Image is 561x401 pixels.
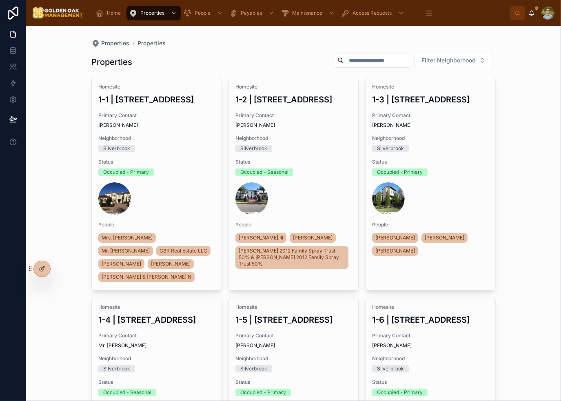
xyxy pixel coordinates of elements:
[103,365,130,372] div: Silverbrook
[98,112,215,119] span: Primary Contact
[98,246,153,256] a: Mr. [PERSON_NAME]
[98,314,215,326] h3: 1-4 | [STREET_ADDRESS]
[227,6,278,20] a: Payables
[372,135,489,142] span: Neighborhood
[235,159,352,165] span: Status
[240,168,288,176] div: Occupied - Seasonal
[235,93,352,106] h3: 1-2 | [STREET_ADDRESS]
[140,10,164,16] span: Properties
[235,379,352,385] span: Status
[91,77,222,290] a: Homesite1-1 | [STREET_ADDRESS]Primary Contact[PERSON_NAME]NeighborhoodSilverbrookStatusOccupied -...
[98,135,215,142] span: Neighborhood
[181,6,227,20] a: People
[235,233,286,243] a: [PERSON_NAME] III
[235,122,352,128] span: [PERSON_NAME]
[353,10,392,16] span: Access Requests
[101,39,129,47] span: Properties
[372,93,489,106] h3: 1-3 | [STREET_ADDRESS]
[148,259,194,269] a: [PERSON_NAME]
[372,379,489,385] span: Status
[293,235,333,241] span: [PERSON_NAME]
[137,39,166,47] a: Properties
[372,233,418,243] a: [PERSON_NAME]
[102,274,191,280] span: [PERSON_NAME] & [PERSON_NAME] N
[290,233,336,243] a: [PERSON_NAME]
[372,246,418,256] a: [PERSON_NAME]
[103,168,149,176] div: Occupied - Primary
[98,379,215,385] span: Status
[239,235,283,241] span: [PERSON_NAME] III
[195,10,211,16] span: People
[292,10,322,16] span: Maintenance
[235,332,352,339] span: Primary Contact
[235,112,352,119] span: Primary Contact
[98,84,215,90] span: Homesite
[377,389,423,396] div: Occupied - Primary
[90,4,510,22] div: scrollable content
[339,6,408,20] a: Access Requests
[107,10,121,16] span: Home
[235,246,349,269] a: [PERSON_NAME] 2012 Family Spray Trust 50% & [PERSON_NAME] 2012 Family Spray Trust 50%
[240,365,267,372] div: Silverbrook
[377,145,404,152] div: Silverbrook
[278,6,339,20] a: Maintenance
[102,248,150,254] span: Mr. [PERSON_NAME]
[98,272,195,282] a: [PERSON_NAME] & [PERSON_NAME] N
[375,235,415,241] span: [PERSON_NAME]
[235,304,352,310] span: Homesite
[372,112,489,119] span: Primary Contact
[91,56,132,68] h1: Properties
[98,332,215,339] span: Primary Contact
[98,259,144,269] a: [PERSON_NAME]
[126,6,181,20] a: Properties
[98,159,215,165] span: Status
[235,342,352,349] span: [PERSON_NAME]
[160,248,207,254] span: CBR Real Estate LLC
[98,122,215,128] span: [PERSON_NAME]
[377,365,404,372] div: Silverbrook
[102,235,153,241] span: Mrs. [PERSON_NAME]
[372,222,489,228] span: People
[235,314,352,326] h3: 1-5 | [STREET_ADDRESS]
[377,168,423,176] div: Occupied - Primary
[372,122,489,128] span: [PERSON_NAME]
[98,355,215,362] span: Neighborhood
[240,389,286,396] div: Occupied - Primary
[228,77,359,290] a: Homesite1-2 | [STREET_ADDRESS]Primary Contact[PERSON_NAME]NeighborhoodSilverbrookStatusOccupied -...
[98,342,215,349] span: Mr. [PERSON_NAME]
[98,222,215,228] span: People
[372,159,489,165] span: Status
[33,7,83,20] img: App logo
[235,84,352,90] span: Homesite
[372,304,489,310] span: Homesite
[156,246,211,256] a: CBR Real Estate LLC
[372,84,489,90] span: Homesite
[372,314,489,326] h3: 1-6 | [STREET_ADDRESS]
[151,261,191,267] span: [PERSON_NAME]
[93,6,126,20] a: Home
[375,248,415,254] span: [PERSON_NAME]
[235,222,352,228] span: People
[421,56,476,64] span: Filter Neighborhood
[102,261,141,267] span: [PERSON_NAME]
[415,53,492,68] button: Select Button
[425,235,464,241] span: [PERSON_NAME]
[372,342,489,349] span: [PERSON_NAME]
[365,77,496,290] a: Homesite1-3 | [STREET_ADDRESS]Primary Contact[PERSON_NAME]NeighborhoodSilverbrookStatusOccupied -...
[240,145,267,152] div: Silverbrook
[235,135,352,142] span: Neighborhood
[235,355,352,362] span: Neighborhood
[98,304,215,310] span: Homesite
[372,355,489,362] span: Neighborhood
[98,93,215,106] h3: 1-1 | [STREET_ADDRESS]
[239,248,346,267] span: [PERSON_NAME] 2012 Family Spray Trust 50% & [PERSON_NAME] 2012 Family Spray Trust 50%
[103,145,130,152] div: Silverbrook
[372,332,489,339] span: Primary Contact
[241,10,262,16] span: Payables
[421,233,468,243] a: [PERSON_NAME]
[103,389,151,396] div: Occupied - Seasonal
[91,39,129,47] a: Properties
[98,233,156,243] a: Mrs. [PERSON_NAME]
